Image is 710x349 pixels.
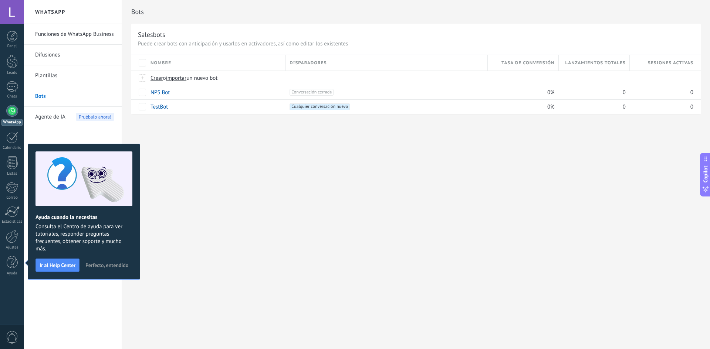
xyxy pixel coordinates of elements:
div: Chats [1,94,23,99]
span: 0 [623,103,626,110]
div: 0% [488,85,555,99]
div: WhatsApp [1,119,23,126]
li: Agente de IA [24,107,122,127]
div: Bots [559,71,626,85]
a: Funciones de WhatsApp Business [35,24,114,45]
div: Leads [1,71,23,75]
div: 0 [559,100,626,114]
div: 0 [559,85,626,99]
span: 0% [547,103,555,110]
span: Disparadores [290,59,327,66]
span: 0 [690,89,693,96]
div: 0% [488,100,555,114]
button: Ir al Help Center [35,259,80,272]
span: Ir al Help Center [40,263,75,268]
span: Pruébalo ahora! [76,113,114,121]
div: 0 [630,100,693,114]
span: 0 [623,89,626,96]
li: Plantillas [24,65,122,86]
li: Bots [24,86,122,107]
span: Consulta el Centro de ayuda para ver tutoriales, responder preguntas frecuentes, obtener soporte ... [35,223,132,253]
div: Calendario [1,146,23,150]
h2: Ayuda cuando la necesitas [35,214,132,221]
span: Nombre [151,59,171,66]
span: o [163,75,166,82]
li: Difusiones [24,45,122,65]
div: Ajustes [1,245,23,250]
span: 0% [547,89,555,96]
a: NPS Bot [151,89,170,96]
div: Ayuda [1,271,23,276]
div: Correo [1,195,23,200]
div: Estadísticas [1,219,23,224]
span: Lanzamientos totales [565,59,625,66]
a: Plantillas [35,65,114,86]
span: Crear [151,75,163,82]
p: Puede crear bots con anticipación y usarlos en activadores, así como editar los existentes [138,40,694,47]
span: Perfecto, entendido [85,263,128,268]
span: importar [166,75,187,82]
span: Sesiones activas [648,59,693,66]
span: Cualquier conversación nueva [290,103,349,110]
div: Salesbots [138,30,165,39]
div: Bots [630,71,693,85]
div: 0 [630,85,693,99]
a: TestBot [151,103,168,110]
button: Perfecto, entendido [82,260,132,271]
li: Funciones de WhatsApp Business [24,24,122,45]
h2: Bots [131,4,701,19]
span: un nuevo bot [186,75,217,82]
span: Copilot [702,165,709,182]
a: Bots [35,86,114,107]
a: Agente de IAPruébalo ahora! [35,107,114,127]
span: Agente de IA [35,107,65,127]
div: Panel [1,44,23,49]
div: Listas [1,171,23,176]
span: Conversación cerrada [290,89,334,96]
span: 0 [690,103,693,110]
a: Difusiones [35,45,114,65]
span: Tasa de conversión [501,59,555,66]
